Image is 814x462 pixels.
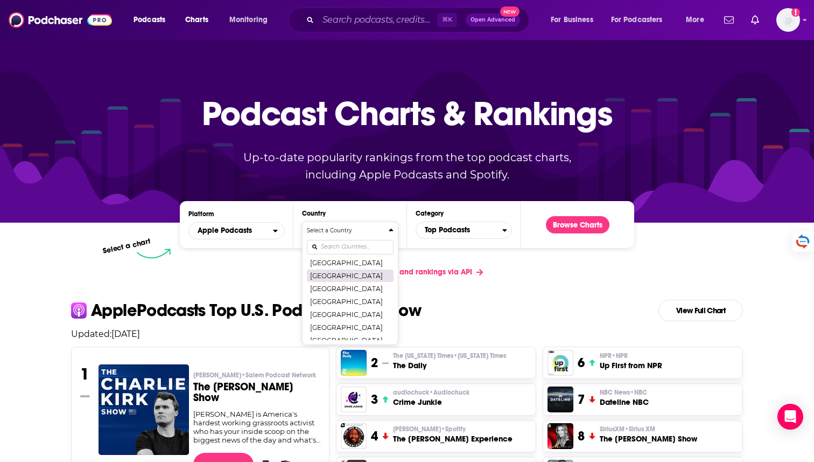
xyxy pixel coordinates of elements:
[102,237,151,256] p: Select a chart
[185,12,208,27] span: Charts
[193,410,321,444] div: [PERSON_NAME] is America's hardest working grassroots activist who has your inside scoop on the b...
[578,391,585,408] h3: 7
[126,11,179,29] button: open menu
[393,388,469,397] span: audiochuck
[600,425,697,444] a: SiriusXM•Sirius XMThe [PERSON_NAME] Show
[777,404,803,430] div: Open Intercom Messenger
[178,11,215,29] a: Charts
[341,423,367,449] img: The Joe Rogan Experience
[91,302,421,319] p: Apple Podcasts Top U.S. Podcasts Right Now
[624,425,655,433] span: • Sirius XM
[307,282,394,295] button: [GEOGRAPHIC_DATA]
[307,334,394,347] button: [GEOGRAPHIC_DATA]
[471,17,515,23] span: Open Advanced
[600,425,655,433] span: SiriusXM
[341,350,367,376] img: The Daily
[193,382,321,403] h3: The [PERSON_NAME] Show
[600,360,662,371] h3: Up First from NPR
[322,259,492,285] a: Get podcast charts and rankings via API
[393,425,513,433] p: Joe Rogan • Spotify
[441,425,466,433] span: • Spotify
[9,10,112,30] img: Podchaser - Follow, Share and Rate Podcasts
[612,352,628,360] span: • NPR
[678,11,718,29] button: open menu
[371,428,378,444] h3: 4
[551,12,593,27] span: For Business
[543,11,607,29] button: open menu
[393,425,513,444] a: [PERSON_NAME]•SpotifyThe [PERSON_NAME] Experience
[299,8,539,32] div: Search podcasts, credits, & more...
[720,11,738,29] a: Show notifications dropdown
[393,351,506,371] a: The [US_STATE] Times•[US_STATE] TimesThe Daily
[776,8,800,32] span: Logged in as bjonesvested
[393,388,469,408] a: audiochuck•AudiochuckCrime Junkie
[548,387,573,412] img: Dateline NBC
[341,387,367,412] img: Crime Junkie
[331,267,472,277] span: Get podcast charts and rankings via API
[393,360,506,371] h3: The Daily
[193,371,321,410] a: [PERSON_NAME]•Salem Podcast NetworkThe [PERSON_NAME] Show
[99,364,189,455] img: The Charlie Kirk Show
[393,433,513,444] h3: The [PERSON_NAME] Experience
[222,149,592,183] p: Up-to-date popularity rankings from the top podcast charts, including Apple Podcasts and Spotify.
[600,351,628,360] span: NPR
[307,256,394,269] button: [GEOGRAPHIC_DATA]
[776,8,800,32] button: Show profile menu
[578,428,585,444] h3: 8
[578,355,585,371] h3: 6
[600,425,697,433] p: SiriusXM • Sirius XM
[548,423,573,449] img: The Megyn Kelly Show
[776,8,800,32] img: User Profile
[747,11,763,29] a: Show notifications dropdown
[393,388,469,397] p: audiochuck • Audiochuck
[393,397,469,408] h3: Crime Junkie
[80,364,89,384] h3: 1
[600,388,649,397] p: NBC News • NBC
[546,216,609,233] button: Browse Charts
[686,12,704,27] span: More
[604,11,678,29] button: open menu
[393,351,506,360] span: The [US_STATE] Times
[229,12,268,27] span: Monitoring
[600,397,649,408] h3: Dateline NBC
[630,389,647,396] span: • NBC
[416,222,512,239] button: Categories
[500,6,520,17] span: New
[658,300,743,321] a: View Full Chart
[188,222,285,239] button: open menu
[371,391,378,408] h3: 3
[600,351,662,371] a: NPR•NPRUp First from NPR
[307,295,394,308] button: [GEOGRAPHIC_DATA]
[437,13,457,27] span: ⌘ K
[193,371,321,380] p: Charlie Kirk • Salem Podcast Network
[429,389,469,396] span: • Audiochuck
[71,302,87,318] img: apple Icon
[393,425,466,433] span: [PERSON_NAME]
[453,352,506,360] span: • [US_STATE] Times
[241,371,316,379] span: • Salem Podcast Network
[371,355,378,371] h3: 2
[548,350,573,376] a: Up First from NPR
[393,351,506,360] p: The New York Times • New York Times
[791,8,800,17] svg: Add a profile image
[466,13,520,26] button: Open AdvancedNew
[188,222,285,239] h2: Platforms
[600,433,697,444] h3: The [PERSON_NAME] Show
[611,12,663,27] span: For Podcasters
[137,249,171,259] img: select arrow
[307,308,394,321] button: [GEOGRAPHIC_DATA]
[99,364,189,454] a: The Charlie Kirk Show
[62,329,752,339] p: Updated: [DATE]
